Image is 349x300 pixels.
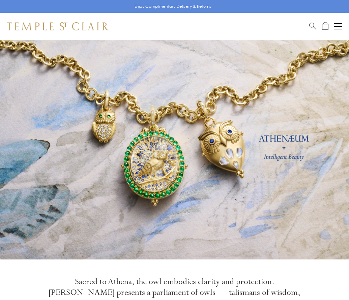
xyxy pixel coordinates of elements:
p: Enjoy Complimentary Delivery & Returns [135,3,211,10]
a: Search [309,22,316,30]
img: Temple St. Clair [7,22,109,30]
button: Open navigation [334,22,342,30]
a: Open Shopping Bag [322,22,328,30]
